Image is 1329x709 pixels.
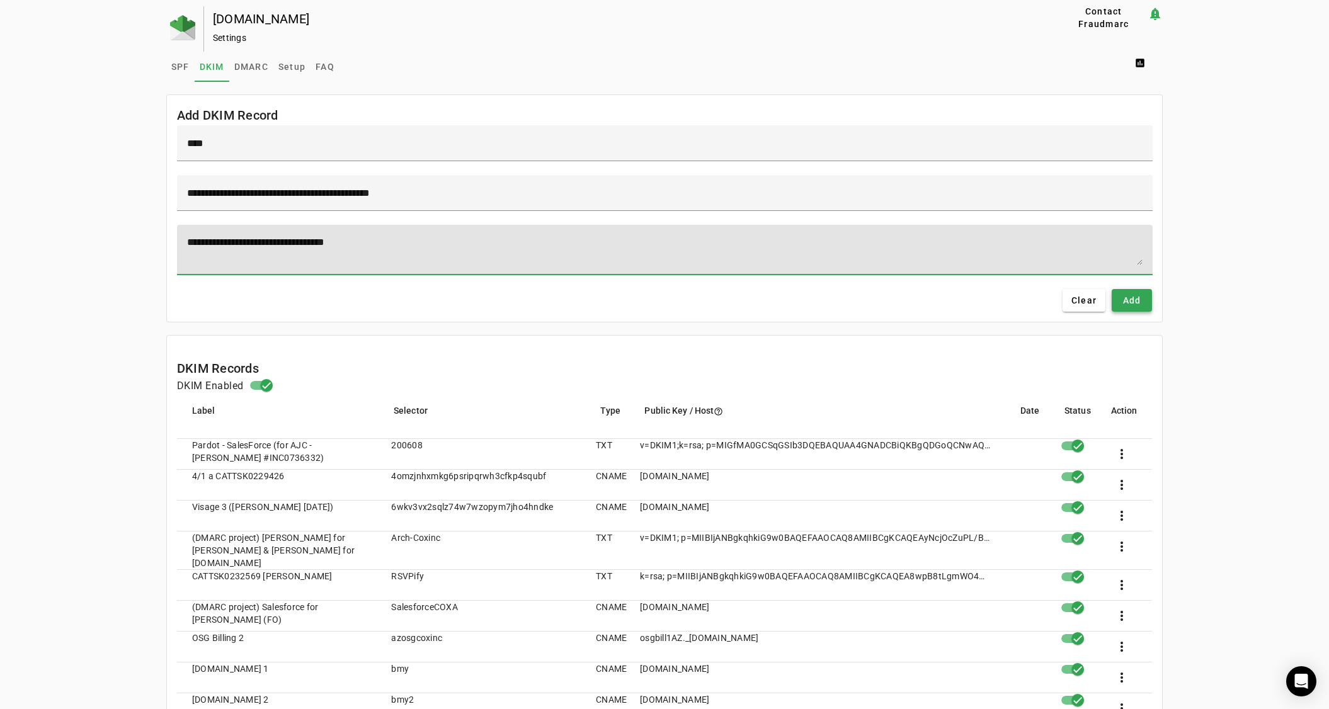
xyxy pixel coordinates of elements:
[630,501,1001,531] mat-cell: [DOMAIN_NAME]
[630,601,1001,632] mat-cell: [DOMAIN_NAME]
[586,662,630,693] mat-cell: CNAME
[630,531,1001,570] mat-cell: v=DKIM1; p=MIIBIjANBgkqhkiG9w0BAQEFAAOCAQ8AMIIBCgKCAQEAyNcjOcZuPL/BCgzgsqIlfxQTuDTFHE1wUaH0qHGy8M...
[177,601,382,632] mat-cell: (DMARC project) Salesforce for [PERSON_NAME] (FO)
[381,570,586,601] mat-cell: RSVPify
[586,632,630,662] mat-cell: CNAME
[170,15,195,40] img: Fraudmarc Logo
[1148,6,1163,21] mat-icon: notification_important
[1071,294,1097,307] span: Clear
[590,404,634,439] mat-header-cell: Type
[381,501,586,531] mat-cell: 6wkv3vx2sqlz74w7wzopym7jho4hndke
[714,407,723,416] i: help_outline
[381,531,586,570] mat-cell: Arch-Coxinc
[1101,404,1153,439] mat-header-cell: Action
[630,662,1001,693] mat-cell: [DOMAIN_NAME]
[177,662,382,693] mat-cell: [DOMAIN_NAME] 1
[213,31,1019,44] div: Settings
[634,404,1010,439] mat-header-cell: Public Key / Host
[586,439,630,470] mat-cell: TXT
[278,62,305,71] span: Setup
[381,632,586,662] mat-cell: azosgcoxinc
[177,404,384,439] mat-header-cell: Label
[381,601,586,632] mat-cell: SalesforceCOXA
[1054,404,1101,439] mat-header-cell: Status
[381,439,586,470] mat-cell: 200608
[381,662,586,693] mat-cell: bmy
[1286,666,1316,696] div: Open Intercom Messenger
[177,531,382,570] mat-cell: (DMARC project) [PERSON_NAME] for [PERSON_NAME] & [PERSON_NAME] for [DOMAIN_NAME]
[1010,404,1054,439] mat-header-cell: Date
[177,632,382,662] mat-cell: OSG Billing 2
[381,470,586,501] mat-cell: 4omzjnhxmkg6psripqrwh3cfkp4squbf
[1063,289,1105,312] button: Clear
[1059,6,1148,29] button: Contact Fraudmarc
[166,52,195,82] a: SPF
[200,62,224,71] span: DKIM
[630,439,1001,470] mat-cell: v=DKIM1;k=rsa; p=MIGfMA0GCSqGSIb3DQEBAQUAA4GNADCBiQKBgQDGoQCNwAQdJBy23MrShs1EuHqK/dtDC33QrTqgWd9C...
[586,570,630,601] mat-cell: TXT
[1112,289,1152,312] button: Add
[586,470,630,501] mat-cell: CNAME
[177,470,382,501] mat-cell: 4/1 a CATTSK0229426
[630,470,1001,501] mat-cell: [DOMAIN_NAME]
[586,531,630,570] mat-cell: TXT
[213,13,1019,25] div: [DOMAIN_NAME]
[384,404,590,439] mat-header-cell: Selector
[177,378,244,394] h4: DKIM Enabled
[177,439,382,470] mat-cell: Pardot - SalesForce (for AJC - [PERSON_NAME] #INC0736332)
[177,570,382,601] mat-cell: CATTSK0232569 [PERSON_NAME]
[311,52,339,82] a: FAQ
[229,52,273,82] a: DMARC
[630,570,1001,601] mat-cell: k=rsa; p=MIIBIjANBgkqhkiG9w0BAQEFAAOCAQ8AMIIBCgKCAQEA8wpB8tLgmWO4N5Xvnid6qGC+HHbWjrmvmhPfqIAdJ93b...
[1064,5,1143,30] span: Contact Fraudmarc
[1123,294,1141,307] span: Add
[177,105,278,125] mat-card-title: Add DKIM Record
[586,601,630,632] mat-cell: CNAME
[177,358,259,378] mat-card-title: DKIM Records
[195,52,229,82] a: DKIM
[586,501,630,531] mat-cell: CNAME
[171,62,190,71] span: SPF
[273,52,311,82] a: Setup
[177,501,382,531] mat-cell: Visage 3 ([PERSON_NAME] [DATE])
[630,632,1001,662] mat-cell: osgbill1AZ._[DOMAIN_NAME]
[234,62,268,71] span: DMARC
[316,62,334,71] span: FAQ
